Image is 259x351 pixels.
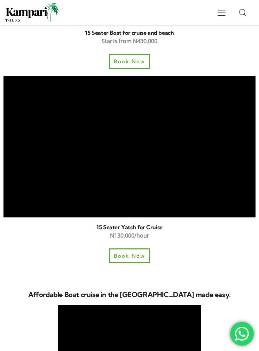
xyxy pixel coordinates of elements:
img: Home [5,3,59,22]
h4: Affordable Boat cruise in the [GEOGRAPHIC_DATA] made easy.​ [3,292,256,298]
a: Book Now [109,249,150,264]
p: N130,000/hour [3,231,256,241]
a: Book Now [109,54,150,69]
p: Starts from N430,000 [3,37,256,47]
h6: 15 Seater Boat for cruise and beach [3,30,256,36]
span: Book Now [114,59,145,64]
iframe: 15 seater groove yatch cruise [3,76,256,218]
div: 'Get [230,322,254,346]
h6: 15 Seater Yatch for Cruise [3,225,256,230]
span: Book Now [114,254,145,259]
